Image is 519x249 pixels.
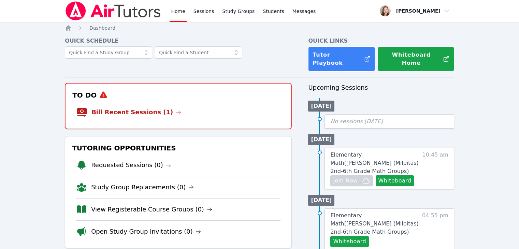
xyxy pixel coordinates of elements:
li: [DATE] [308,101,334,112]
a: Elementary Math([PERSON_NAME] (Milpitas) 2nd-6th Grade Math Groups) [330,151,419,175]
a: Bill Recent Sessions (1) [91,107,181,117]
input: Quick Find a Study Group [65,46,152,59]
a: Requested Sessions (0) [91,160,171,170]
button: Join Now [330,175,373,186]
a: Open Study Group Invitations (0) [91,227,201,236]
button: Whiteboard [376,175,414,186]
input: Quick Find a Student [155,46,242,59]
a: Dashboard [89,25,115,31]
span: 04:55 pm [422,211,448,247]
h3: Upcoming Sessions [308,83,454,92]
a: View Registerable Course Groups (0) [91,205,212,214]
span: Messages [292,8,316,15]
img: Air Tutors [65,1,161,20]
li: [DATE] [308,195,334,206]
span: 10:45 am [422,151,448,186]
h4: Quick Links [308,37,454,45]
a: Elementary Math([PERSON_NAME] (Milpitas) 2nd-6th Grade Math Groups) [330,211,419,236]
a: Tutor Playbook [308,46,375,72]
h3: Tutoring Opportunities [71,142,286,154]
button: Whiteboard Home [378,46,454,72]
nav: Breadcrumb [65,25,454,31]
span: Join Now [333,177,358,185]
li: [DATE] [308,134,334,145]
span: Elementary Math ( [PERSON_NAME] (Milpitas) 2nd-6th Grade Math Groups ) [330,212,418,235]
span: Elementary Math ( [PERSON_NAME] (Milpitas) 2nd-6th Grade Math Groups ) [330,151,418,174]
span: No sessions [DATE] [330,118,383,124]
a: Study Group Replacements (0) [91,182,194,192]
button: Whiteboard [330,236,369,247]
h3: To Do [71,89,286,101]
h4: Quick Schedule [65,37,292,45]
